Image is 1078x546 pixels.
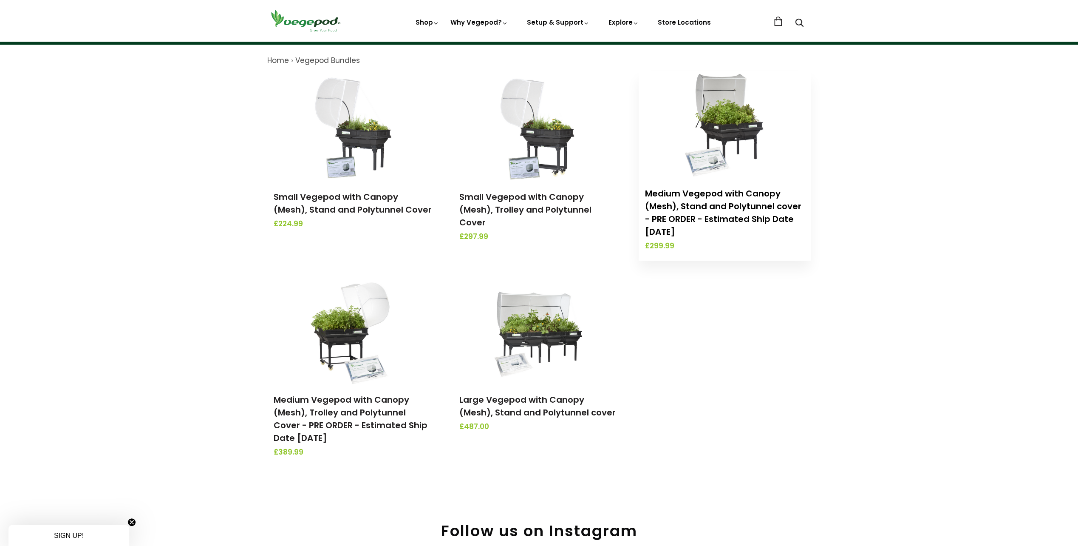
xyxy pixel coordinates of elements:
[308,278,398,384] img: Medium Vegepod with Canopy (Mesh), Trolley and Polytunnel Cover - PRE ORDER - Estimated Ship Date...
[267,9,344,33] img: Vegepod
[658,18,711,27] a: Store Locations
[267,55,289,65] a: Home
[267,55,811,66] nav: breadcrumbs
[645,188,801,238] a: Medium Vegepod with Canopy (Mesh), Stand and Polytunnel cover - PRE ORDER - Estimated Ship Date [...
[459,421,619,432] span: £487.00
[54,532,84,539] span: SIGN UP!
[527,18,590,27] a: Setup & Support
[459,191,591,228] a: Small Vegepod with Canopy (Mesh), Trolley and Polytunnel Cover
[274,394,427,444] a: Medium Vegepod with Canopy (Mesh), Trolley and Polytunnel Cover - PRE ORDER - Estimated Ship Date...
[291,55,293,65] span: ›
[459,394,616,418] a: Large Vegepod with Canopy (Mesh), Stand and Polytunnel cover
[608,18,639,27] a: Explore
[459,231,619,242] span: £297.99
[645,241,804,252] span: £299.99
[308,75,398,181] img: Small Vegepod with Canopy (Mesh), Stand and Polytunnel Cover
[8,525,129,546] div: SIGN UP!Close teaser
[274,191,432,216] a: Small Vegepod with Canopy (Mesh), Stand and Polytunnel Cover
[127,518,136,526] button: Close teaser
[274,219,433,230] span: £224.99
[450,18,508,27] a: Why Vegepod?
[295,55,360,65] a: Vegepod Bundles
[795,19,804,28] a: Search
[416,18,439,27] a: Shop
[494,75,583,181] img: Small Vegepod with Canopy (Mesh), Trolley and Polytunnel Cover
[680,71,770,178] img: Medium Vegepod with Canopy (Mesh), Stand and Polytunnel cover - PRE ORDER - Estimated Ship Date O...
[267,522,811,540] h2: Follow us on Instagram
[274,447,433,458] span: £389.99
[494,278,583,384] img: Large Vegepod with Canopy (Mesh), Stand and Polytunnel cover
